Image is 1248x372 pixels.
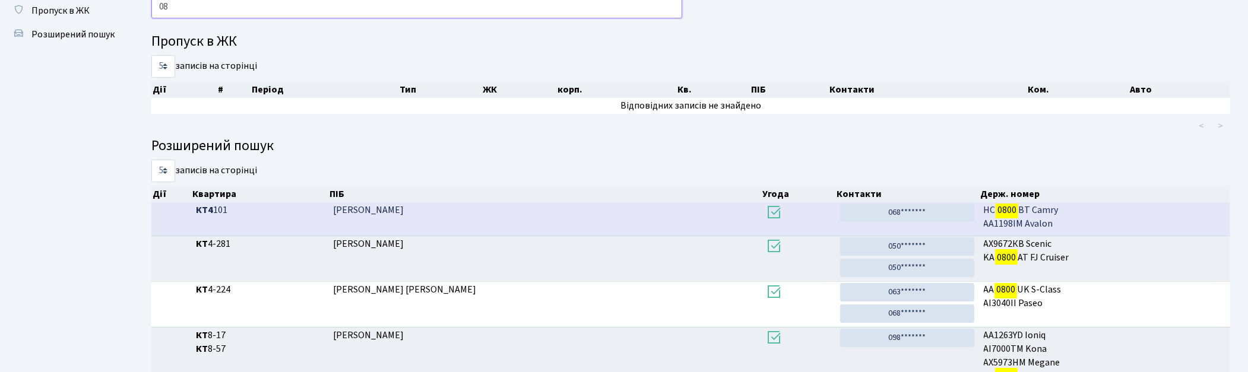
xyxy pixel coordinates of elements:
td: Відповідних записів не знайдено [151,98,1230,114]
th: Держ. номер [979,186,1230,202]
th: Контакти [828,81,1027,98]
b: КТ [196,237,208,250]
th: Квартира [191,186,328,202]
th: ПІБ [750,81,828,98]
b: КТ [196,329,208,342]
span: АХ9672КВ Scenic KA AT FJ Cruiser [984,237,1225,265]
th: # [217,81,251,98]
span: 8-17 8-57 [196,329,324,356]
span: Пропуск в ЖК [31,4,90,17]
b: КТ4 [196,204,213,217]
a: Розширений пошук [6,23,125,46]
th: Ком. [1027,81,1129,98]
span: Розширений пошук [31,28,115,41]
select: записів на сторінці [151,160,175,182]
span: [PERSON_NAME] [PERSON_NAME] [333,283,476,296]
mark: 0800 [995,249,1018,266]
label: записів на сторінці [151,55,257,78]
b: КТ [196,342,208,355]
th: Кв. [677,81,750,98]
th: Контакти [836,186,979,202]
h4: Пропуск в ЖК [151,33,1230,50]
th: Дії [151,186,191,202]
span: [PERSON_NAME] [333,237,404,250]
th: Дії [151,81,217,98]
th: ЖК [482,81,557,98]
span: AA UK S-Class AI3040II Paseo [984,283,1225,310]
th: Угода [761,186,836,202]
span: 4-224 [196,283,324,297]
span: 101 [196,204,324,217]
span: [PERSON_NAME] [333,204,404,217]
span: 4-281 [196,237,324,251]
th: Тип [398,81,482,98]
th: Період [251,81,398,98]
span: [PERSON_NAME] [333,329,404,342]
mark: 0800 [994,281,1017,298]
mark: 0800 [996,202,1018,218]
th: ПІБ [328,186,761,202]
select: записів на сторінці [151,55,175,78]
span: НС ВТ Camry АА1198ІМ Avalon [984,204,1225,231]
th: корп. [556,81,676,98]
th: Авто [1129,81,1230,98]
b: КТ [196,283,208,296]
label: записів на сторінці [151,160,257,182]
h4: Розширений пошук [151,138,1230,155]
